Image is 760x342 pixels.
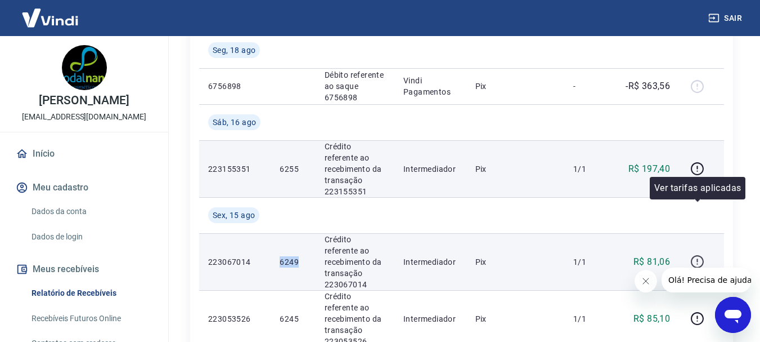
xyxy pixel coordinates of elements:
[213,117,256,128] span: Sáb, 16 ago
[475,313,555,325] p: Pix
[635,270,657,292] iframe: Fechar mensagem
[14,1,87,35] img: Vindi
[633,312,670,326] p: R$ 85,10
[208,163,262,175] p: 223155351
[403,163,457,175] p: Intermediador
[280,313,306,325] p: 6245
[662,268,751,292] iframe: Mensagem da empresa
[208,256,262,268] p: 223067014
[280,256,306,268] p: 6249
[573,81,606,92] p: -
[573,163,606,175] p: 1/1
[7,8,95,17] span: Olá! Precisa de ajuda?
[14,141,155,166] a: Início
[27,225,155,248] a: Dados de login
[706,8,746,29] button: Sair
[475,163,555,175] p: Pix
[573,256,606,268] p: 1/1
[213,210,255,221] span: Sex, 15 ago
[62,45,107,90] img: a62518da-1332-4728-8a88-cc9d5e56d579.jpeg
[14,175,155,200] button: Meu cadastro
[325,141,385,197] p: Crédito referente ao recebimento da transação 223155351
[633,255,670,269] p: R$ 81,06
[208,313,262,325] p: 223053526
[39,95,129,106] p: [PERSON_NAME]
[27,200,155,223] a: Dados da conta
[654,181,741,195] p: Ver tarifas aplicadas
[208,81,262,92] p: 6756898
[280,163,306,175] p: 6255
[213,45,255,56] span: Seg, 18 ago
[403,313,457,325] p: Intermediador
[715,297,751,333] iframe: Botão para abrir a janela de mensagens
[22,111,146,123] p: [EMAIL_ADDRESS][DOMAIN_NAME]
[628,162,671,176] p: R$ 197,40
[27,307,155,330] a: Recebíveis Futuros Online
[573,313,606,325] p: 1/1
[325,234,385,290] p: Crédito referente ao recebimento da transação 223067014
[403,75,457,97] p: Vindi Pagamentos
[626,79,670,93] p: -R$ 363,56
[27,282,155,305] a: Relatório de Recebíveis
[475,256,555,268] p: Pix
[475,81,555,92] p: Pix
[14,257,155,282] button: Meus recebíveis
[403,256,457,268] p: Intermediador
[325,69,385,103] p: Débito referente ao saque 6756898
